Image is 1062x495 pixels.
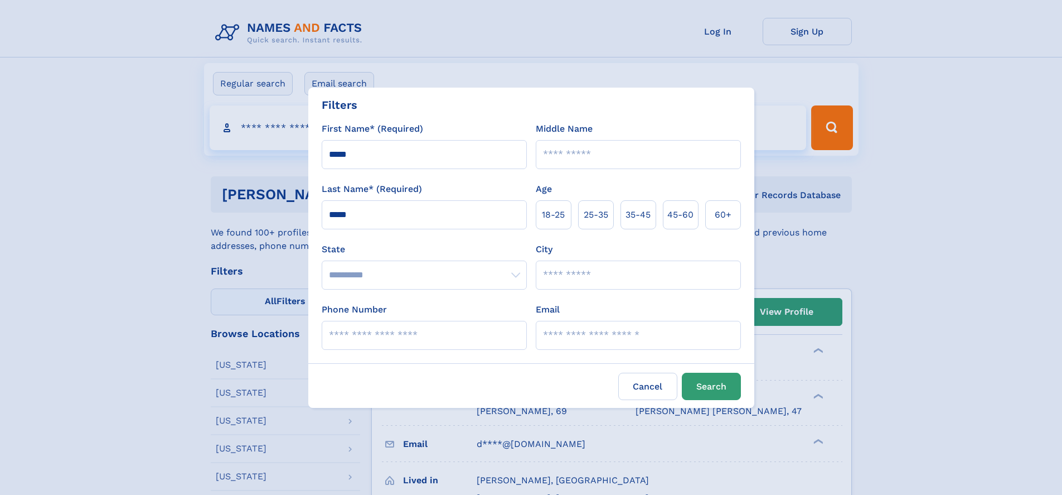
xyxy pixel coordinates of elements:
[682,373,741,400] button: Search
[322,182,422,196] label: Last Name* (Required)
[536,122,593,136] label: Middle Name
[542,208,565,222] span: 18‑25
[536,182,552,196] label: Age
[536,243,552,256] label: City
[322,122,423,136] label: First Name* (Required)
[618,373,677,400] label: Cancel
[322,243,527,256] label: State
[584,208,608,222] span: 25‑35
[715,208,731,222] span: 60+
[667,208,694,222] span: 45‑60
[536,303,560,316] label: Email
[625,208,651,222] span: 35‑45
[322,303,387,316] label: Phone Number
[322,97,357,113] div: Filters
